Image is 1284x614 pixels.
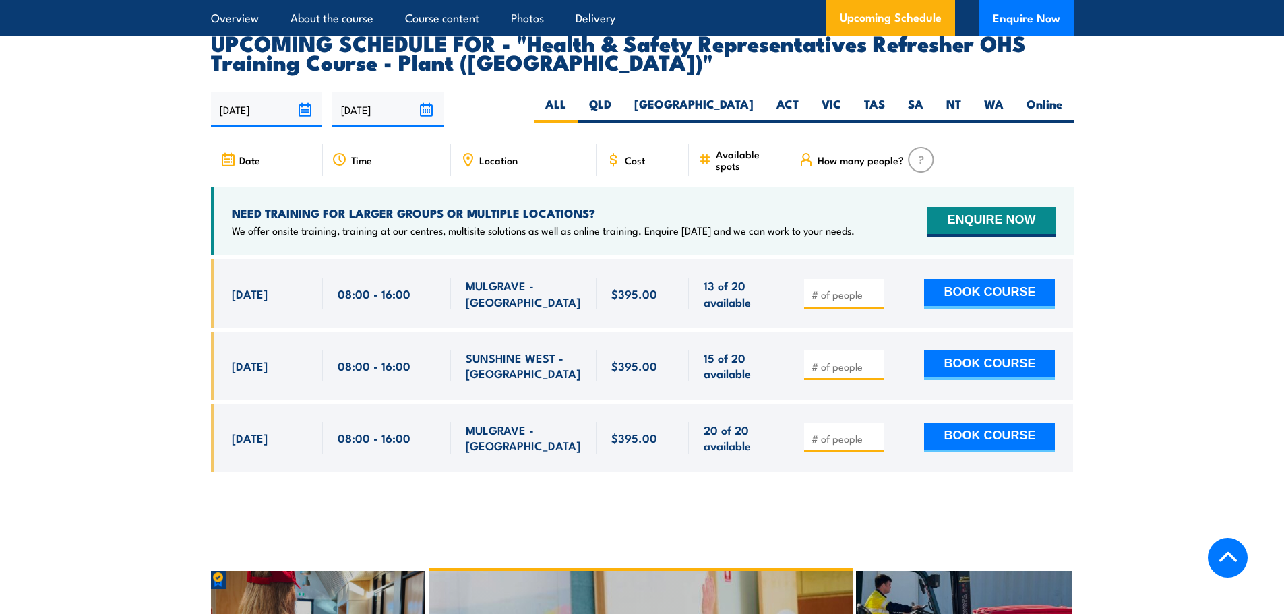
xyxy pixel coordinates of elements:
span: SUNSHINE WEST - [GEOGRAPHIC_DATA] [466,350,582,381]
span: 15 of 20 available [704,350,774,381]
label: NT [935,96,973,123]
label: ALL [534,96,578,123]
span: How many people? [818,154,904,166]
span: 08:00 - 16:00 [338,430,410,446]
span: MULGRAVE - [GEOGRAPHIC_DATA] [466,422,582,454]
span: $395.00 [611,286,657,301]
input: # of people [812,360,879,373]
input: To date [332,92,444,127]
button: BOOK COURSE [924,350,1055,380]
span: [DATE] [232,286,268,301]
span: MULGRAVE - [GEOGRAPHIC_DATA] [466,278,582,309]
label: Online [1015,96,1074,123]
h4: NEED TRAINING FOR LARGER GROUPS OR MULTIPLE LOCATIONS? [232,206,855,220]
span: $395.00 [611,430,657,446]
button: BOOK COURSE [924,423,1055,452]
button: ENQUIRE NOW [927,207,1055,237]
input: From date [211,92,322,127]
span: $395.00 [611,358,657,373]
span: 08:00 - 16:00 [338,358,410,373]
span: 13 of 20 available [704,278,774,309]
span: [DATE] [232,430,268,446]
input: # of people [812,288,879,301]
span: [DATE] [232,358,268,373]
span: Available spots [716,148,780,171]
h2: UPCOMING SCHEDULE FOR - "Health & Safety Representatives Refresher OHS Training Course - Plant ([... [211,33,1074,71]
label: VIC [810,96,853,123]
label: WA [973,96,1015,123]
label: SA [896,96,935,123]
span: Cost [625,154,645,166]
span: 08:00 - 16:00 [338,286,410,301]
input: # of people [812,432,879,446]
label: ACT [765,96,810,123]
span: 20 of 20 available [704,422,774,454]
span: Time [351,154,372,166]
label: TAS [853,96,896,123]
label: [GEOGRAPHIC_DATA] [623,96,765,123]
span: Location [479,154,518,166]
p: We offer onsite training, training at our centres, multisite solutions as well as online training... [232,224,855,237]
span: Date [239,154,260,166]
label: QLD [578,96,623,123]
button: BOOK COURSE [924,279,1055,309]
